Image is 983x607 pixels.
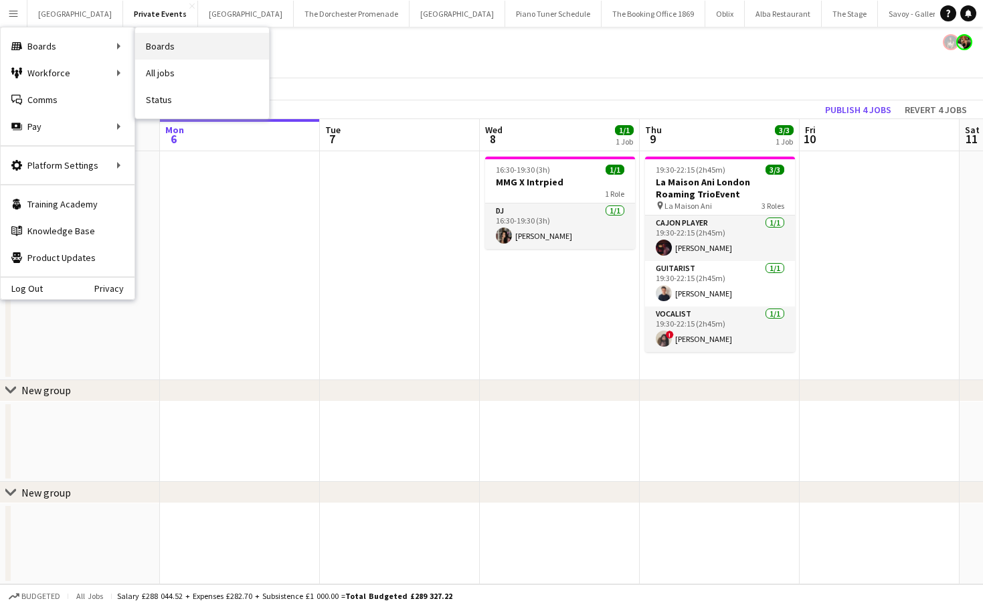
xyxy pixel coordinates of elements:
[165,124,184,136] span: Mon
[805,124,816,136] span: Fri
[645,176,795,200] h3: La Maison Ani London Roaming TrioEvent
[762,201,784,211] span: 3 Roles
[705,1,745,27] button: Oblix
[7,589,62,604] button: Budgeted
[485,157,635,249] app-job-card: 16:30-19:30 (3h)1/1MMG X Intrpied1 RoleDJ1/116:30-19:30 (3h)[PERSON_NAME]
[775,125,794,135] span: 3/3
[645,124,662,136] span: Thu
[135,86,269,113] a: Status
[766,165,784,175] span: 3/3
[1,218,135,244] a: Knowledge Base
[1,113,135,140] div: Pay
[1,60,135,86] div: Workforce
[645,307,795,352] app-card-role: Vocalist1/119:30-22:15 (2h45m)![PERSON_NAME]
[163,131,184,147] span: 6
[135,60,269,86] a: All jobs
[666,331,674,339] span: !
[1,244,135,271] a: Product Updates
[899,101,972,118] button: Revert 4 jobs
[1,33,135,60] div: Boards
[943,34,959,50] app-user-avatar: Helena Debono
[485,176,635,188] h3: MMG X Intrpied
[21,592,60,601] span: Budgeted
[1,152,135,179] div: Platform Settings
[878,1,951,27] button: Savoy - Gallery
[602,1,705,27] button: The Booking Office 1869
[1,86,135,113] a: Comms
[323,131,341,147] span: 7
[956,34,972,50] app-user-avatar: Rosie Skuse
[74,591,106,601] span: All jobs
[345,591,452,601] span: Total Budgeted £289 327.22
[483,131,503,147] span: 8
[27,1,123,27] button: [GEOGRAPHIC_DATA]
[656,165,725,175] span: 19:30-22:15 (2h45m)
[485,124,503,136] span: Wed
[820,101,897,118] button: Publish 4 jobs
[1,283,43,294] a: Log Out
[294,1,410,27] button: The Dorchester Promenade
[963,131,980,147] span: 11
[496,165,550,175] span: 16:30-19:30 (3h)
[605,189,624,199] span: 1 Role
[645,157,795,352] app-job-card: 19:30-22:15 (2h45m)3/3La Maison Ani London Roaming TrioEvent La Maison Ani3 RolesCajon Player1/11...
[615,125,634,135] span: 1/1
[643,131,662,147] span: 9
[21,486,71,499] div: New group
[645,215,795,261] app-card-role: Cajon Player1/119:30-22:15 (2h45m)[PERSON_NAME]
[822,1,878,27] button: The Stage
[21,383,71,397] div: New group
[616,137,633,147] div: 1 Job
[645,261,795,307] app-card-role: Guitarist1/119:30-22:15 (2h45m)[PERSON_NAME]
[1,191,135,218] a: Training Academy
[123,1,198,27] button: Private Events
[745,1,822,27] button: Alba Restaurant
[505,1,602,27] button: Piano Tuner Schedule
[606,165,624,175] span: 1/1
[94,283,135,294] a: Privacy
[325,124,341,136] span: Tue
[135,33,269,60] a: Boards
[803,131,816,147] span: 10
[776,137,793,147] div: 1 Job
[117,591,452,601] div: Salary £288 044.52 + Expenses £282.70 + Subsistence £1 000.00 =
[485,203,635,249] app-card-role: DJ1/116:30-19:30 (3h)[PERSON_NAME]
[198,1,294,27] button: [GEOGRAPHIC_DATA]
[965,124,980,136] span: Sat
[410,1,505,27] button: [GEOGRAPHIC_DATA]
[664,201,712,211] span: La Maison Ani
